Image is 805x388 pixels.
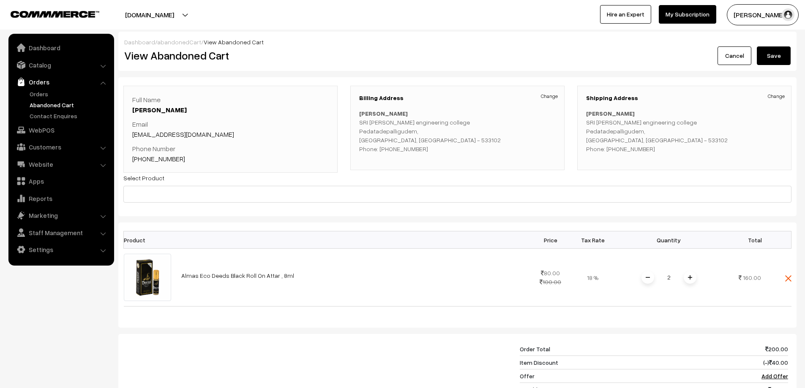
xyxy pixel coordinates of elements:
p: SRI [PERSON_NAME] engineering college Pedatadepalligudem, [GEOGRAPHIC_DATA], [GEOGRAPHIC_DATA] - ... [359,109,556,153]
a: abandonedCart [157,38,201,46]
img: 8ml eco Black Deeds Attar.jpg [124,254,171,301]
a: Orders [27,90,111,98]
p: Full Name [132,95,329,115]
a: [EMAIL_ADDRESS][DOMAIN_NAME] [132,130,234,138]
p: Phone Number [132,144,329,164]
th: Price [529,231,572,249]
td: 200.00 [702,342,788,356]
a: Dashboard [11,40,111,55]
b: [PERSON_NAME] [359,110,408,117]
th: Quantity [614,231,724,249]
img: user [782,8,794,21]
td: Offer [520,369,702,383]
a: COMMMERCE [11,8,85,19]
a: Cancel [718,46,751,65]
h3: Billing Address [359,95,556,102]
a: Change [541,92,558,100]
p: SRI [PERSON_NAME] engineering college Pedatadepalligudem, [GEOGRAPHIC_DATA], [GEOGRAPHIC_DATA] - ... [586,109,783,153]
td: Order Total [520,342,702,356]
a: WebPOS [11,122,111,138]
button: [PERSON_NAME] D [727,4,799,25]
div: / / [124,38,791,46]
a: [PERSON_NAME] [132,106,187,114]
td: Item Discount [520,356,702,369]
th: Total [724,231,766,249]
td: 80.00 [529,249,572,307]
a: Orders [11,74,111,90]
a: [PHONE_NUMBER] [132,155,185,163]
img: plusI [688,275,692,279]
span: 18 % [587,274,598,281]
p: Email [132,119,329,139]
a: Dashboard [124,38,155,46]
label: Select Product [123,174,164,182]
img: close [785,275,791,282]
a: Staff Management [11,225,111,240]
th: Product [124,231,176,249]
a: Almas Eco Deeds Black Roll On Attar , 8ml [181,272,294,279]
a: Add Offer [761,372,788,380]
a: Reports [11,191,111,206]
img: COMMMERCE [11,11,99,17]
a: Change [768,92,785,100]
a: Abandoned Cart [27,100,111,109]
h2: View Abandoned Cart [124,49,451,62]
a: Settings [11,242,111,257]
b: [PERSON_NAME] [586,110,635,117]
a: My Subscription [659,5,716,24]
a: Customers [11,139,111,155]
span: 160.00 [743,274,761,281]
td: (-) 40.00 [702,356,788,369]
strike: 100.00 [540,278,561,285]
span: View Abandoned Cart [204,38,264,46]
button: Save [757,46,791,65]
h3: Shipping Address [586,95,783,102]
th: Tax Rate [572,231,614,249]
a: Catalog [11,57,111,73]
a: Website [11,157,111,172]
a: Contact Enquires [27,111,111,120]
a: Hire an Expert [600,5,651,24]
img: minus [646,275,650,279]
a: Apps [11,174,111,189]
a: Marketing [11,208,111,223]
button: [DOMAIN_NAME] [96,4,204,25]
